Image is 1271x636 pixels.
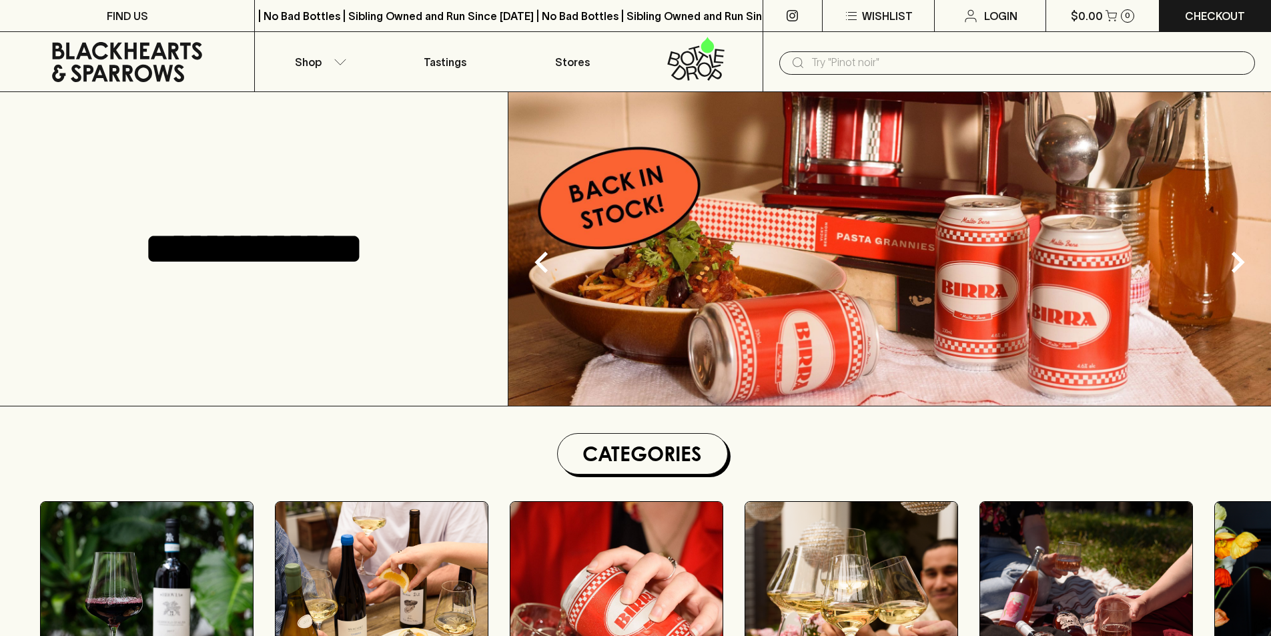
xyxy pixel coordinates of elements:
[1071,8,1103,24] p: $0.00
[515,236,568,289] button: Previous
[1211,236,1264,289] button: Next
[255,32,382,91] button: Shop
[1185,8,1245,24] p: Checkout
[984,8,1017,24] p: Login
[295,54,322,70] p: Shop
[508,92,1271,406] img: optimise
[509,32,636,91] a: Stores
[107,8,148,24] p: FIND US
[382,32,508,91] a: Tastings
[1125,12,1130,19] p: 0
[862,8,913,24] p: Wishlist
[563,439,722,468] h1: Categories
[555,54,590,70] p: Stores
[811,52,1244,73] input: Try "Pinot noir"
[424,54,466,70] p: Tastings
